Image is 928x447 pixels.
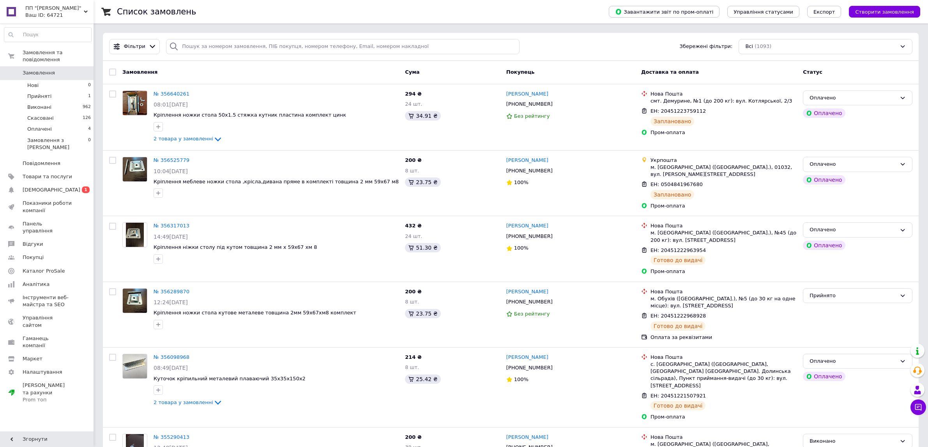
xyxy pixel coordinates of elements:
span: Управління статусами [734,9,793,15]
div: Оплачено [810,160,896,169]
span: Експорт [813,9,835,15]
div: Нова Пошта [650,434,797,441]
span: 200 ₴ [405,157,422,163]
div: 23.75 ₴ [405,177,440,187]
a: Кріплення ніжки столу під кутом товщина 2 мм х 59х67 хм 8 [154,244,317,250]
span: Відгуки [23,241,43,248]
div: 34.91 ₴ [405,111,440,121]
span: 24 шт. [405,233,422,239]
span: Нові [27,82,39,89]
span: ЕН: 0504841967680 [650,181,703,187]
div: Пром-оплата [650,202,797,209]
span: 12:24[DATE] [154,299,188,305]
a: 2 товара у замовленні [154,399,223,405]
a: Кріплення ножки стола 50х1.5 стяжка кутник пластина комплект цинк [154,112,346,118]
span: 100% [514,376,529,382]
div: [PHONE_NUMBER] [505,166,554,176]
button: Завантажити звіт по пром-оплаті [609,6,719,18]
span: 08:49[DATE] [154,365,188,371]
a: № 356289870 [154,289,189,294]
span: Замовлення з [PERSON_NAME] [27,137,88,151]
span: Статус [803,69,822,75]
span: Доставка та оплата [641,69,699,75]
img: Фото товару [123,91,147,115]
span: Cума [405,69,419,75]
span: 8 шт. [405,168,419,174]
div: с. [GEOGRAPHIC_DATA] ([GEOGRAPHIC_DATA], [GEOGRAPHIC_DATA] [GEOGRAPHIC_DATA]. Долинська сільрада)... [650,361,797,389]
img: Фото товару [123,157,147,181]
a: № 356640261 [154,91,189,97]
div: м. [GEOGRAPHIC_DATA] ([GEOGRAPHIC_DATA].), 01032, вул. [PERSON_NAME][STREET_ADDRESS] [650,164,797,178]
span: Налаштування [23,369,62,376]
span: Показники роботи компанії [23,200,72,214]
span: 10:04[DATE] [154,168,188,174]
span: [PERSON_NAME] та рахунки [23,382,72,403]
span: 0 [88,82,91,89]
a: [PERSON_NAME] [506,288,548,296]
div: Оплачено [803,241,845,250]
div: Оплачено [810,94,896,102]
span: Панель управління [23,220,72,234]
span: (1093) [755,43,771,49]
span: 294 ₴ [405,91,422,97]
span: ЕН: 20451222968928 [650,313,706,319]
span: 200 ₴ [405,289,422,294]
div: Готово до видачі [650,321,706,331]
span: 100% [514,245,529,251]
span: 2 товара у замовленні [154,136,213,142]
img: Фото товару [126,223,144,247]
img: Фото товару [123,289,147,313]
span: Покупець [506,69,535,75]
a: Фото товару [122,354,147,379]
span: 14:49[DATE] [154,234,188,240]
span: 432 ₴ [405,223,422,229]
span: Аналітика [23,281,49,288]
span: Без рейтингу [514,113,550,119]
span: Завантажити звіт по пром-оплаті [615,8,713,15]
a: Кріплення меблеве ножки стола ,крісла,дивана пряме в комплекті товщина 2 мм 59х67 м8 [154,179,399,184]
span: ПП "Антоній" [25,5,84,12]
div: Пром-оплата [650,129,797,136]
span: 8 шт. [405,364,419,370]
span: 1 [88,93,91,100]
div: [PHONE_NUMBER] [505,231,554,241]
div: 25.42 ₴ [405,374,440,384]
a: № 355290413 [154,434,189,440]
div: Нова Пошта [650,354,797,361]
div: Пром-оплата [650,268,797,275]
div: Нова Пошта [650,288,797,295]
a: № 356317013 [154,223,189,229]
a: Кріплення ножки стола кутове металеве товщина 2мм 59х67хм8 комплект [154,310,356,316]
span: 126 [83,115,91,122]
span: 24 шт. [405,101,422,107]
span: Товари та послуги [23,173,72,180]
a: [PERSON_NAME] [506,222,548,230]
span: ЕН: 20451223759112 [650,108,706,114]
div: [PHONE_NUMBER] [505,297,554,307]
span: Без рейтингу [514,311,550,317]
div: Оплачено [803,175,845,184]
span: Виконані [27,104,51,111]
a: Фото товару [122,288,147,313]
span: Збережені фільтри: [680,43,733,50]
a: № 356525779 [154,157,189,163]
div: Виконано [810,437,896,445]
button: Управління статусами [727,6,799,18]
button: Експорт [807,6,841,18]
span: Всі [745,43,753,50]
input: Пошук [4,28,91,42]
a: Фото товару [122,157,147,182]
div: Укрпошта [650,157,797,164]
div: Заплановано [650,190,695,199]
span: Фільтри [124,43,145,50]
span: Скасовані [27,115,54,122]
span: Замовлення [122,69,157,75]
div: Оплачено [803,108,845,118]
span: Інструменти веб-майстра та SEO [23,294,72,308]
a: [PERSON_NAME] [506,90,548,98]
h1: Список замовлень [117,7,196,16]
img: Фото товару [123,354,147,378]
